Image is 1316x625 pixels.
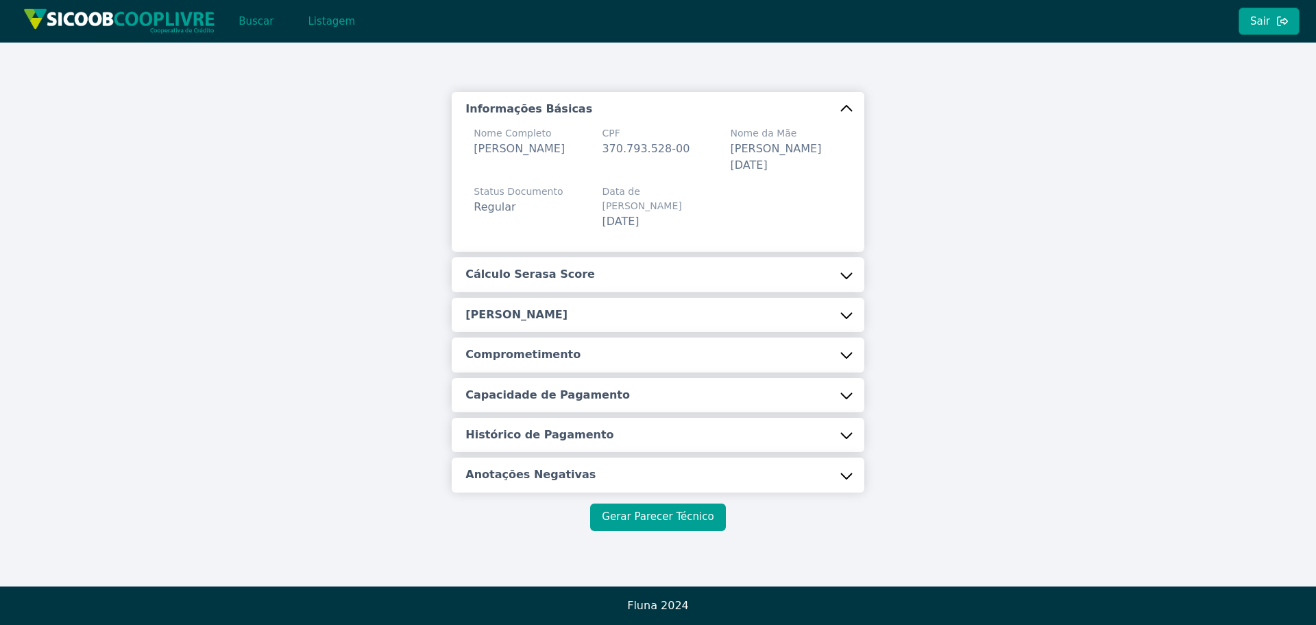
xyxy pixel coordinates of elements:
button: Capacidade de Pagamento [452,378,864,412]
h5: Informações Básicas [465,102,592,117]
button: Cálculo Serasa Score [452,257,864,292]
button: Gerar Parecer Técnico [590,504,725,531]
img: img/sicoob_cooplivre.png [23,8,215,34]
span: Data de [PERSON_NAME] [602,185,714,213]
button: Buscar [227,8,285,35]
button: Informações Básicas [452,92,864,126]
h5: Anotações Negativas [465,467,596,482]
h5: Comprometimento [465,347,581,362]
h5: [PERSON_NAME] [465,307,568,322]
span: CPF [602,126,690,141]
button: Comprometimento [452,338,864,372]
span: Nome Completo [474,126,565,141]
span: Fluna 2024 [627,599,689,612]
button: Sair [1239,8,1300,35]
span: Regular [474,200,515,213]
h5: Capacidade de Pagamento [465,388,630,403]
span: [PERSON_NAME] [474,142,565,155]
button: Histórico de Pagamento [452,418,864,452]
button: [PERSON_NAME] [452,298,864,332]
button: Listagem [296,8,367,35]
span: [DATE] [602,215,639,228]
span: Nome da Mãe [731,126,842,141]
h5: Cálculo Serasa Score [465,267,595,282]
span: [PERSON_NAME][DATE] [731,142,822,172]
span: Status Documento [474,185,563,199]
button: Anotações Negativas [452,458,864,492]
h5: Histórico de Pagamento [465,427,613,443]
span: 370.793.528-00 [602,142,690,155]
